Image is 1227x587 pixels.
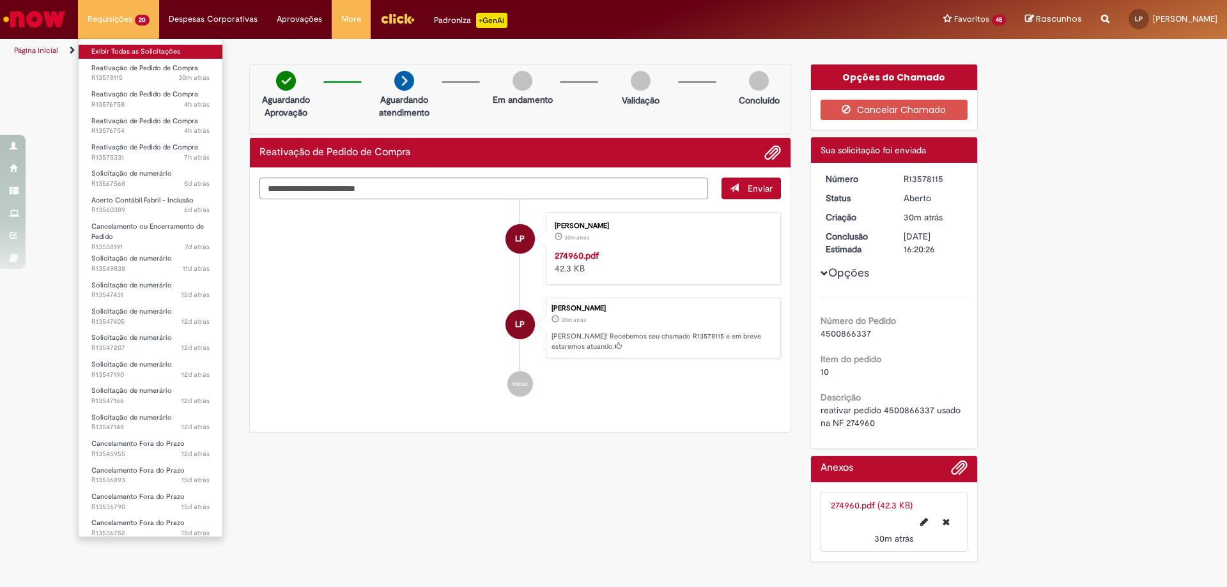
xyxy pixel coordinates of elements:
[992,15,1006,26] span: 45
[555,250,599,261] a: 274960.pdf
[79,278,222,302] a: Aberto R13547431 : Solicitação de numerário
[184,205,210,215] time: 23/09/2025 16:50:40
[183,264,210,273] span: 11d atrás
[79,331,222,354] a: Aberto R13547207 : Solicitação de numerário
[183,264,210,273] time: 19/09/2025 10:23:55
[91,280,172,290] span: Solicitação de numerário
[79,516,222,540] a: Aberto R13536752 : Cancelamento Fora do Prazo
[91,422,210,432] span: R13547148
[181,422,210,432] span: 12d atrás
[91,492,185,501] span: Cancelamento Fora do Prazo
[184,179,210,188] time: 25/09/2025 15:55:21
[181,343,210,353] span: 12d atrás
[816,211,895,224] dt: Criação
[277,13,322,26] span: Aprovações
[561,316,586,324] span: 30m atrás
[821,144,926,156] span: Sua solicitação foi enviada
[91,502,210,512] span: R13536790
[184,179,210,188] span: 5d atrás
[181,475,210,485] time: 15/09/2025 16:31:44
[1153,13,1217,24] span: [PERSON_NAME]
[91,475,210,485] span: R13536893
[434,13,507,28] div: Padroniza
[181,343,210,353] time: 18/09/2025 13:42:40
[184,100,210,109] span: 4h atrás
[552,305,774,312] div: [PERSON_NAME]
[184,205,210,215] span: 6d atrás
[79,220,222,247] a: Aberto R13558191 : Cancelamento ou Encerramento de Pedido
[380,9,415,28] img: click_logo_yellow_360x200.png
[79,384,222,408] a: Aberto R13547166 : Solicitação de numerário
[91,195,194,205] span: Acerto Contábil Fabril - Inclusão
[181,528,210,538] time: 15/09/2025 16:10:49
[91,439,185,448] span: Cancelamento Fora do Prazo
[79,114,222,138] a: Aberto R13576754 : Reativação de Pedido de Compra
[505,224,535,254] div: Luis Guilherme Marques Do Prado
[178,73,210,82] time: 29/09/2025 16:20:24
[185,242,210,252] span: 7d atrás
[821,328,871,339] span: 4500866337
[394,71,414,91] img: arrow-next.png
[79,141,222,164] a: Aberto R13575331 : Reativação de Pedido de Compra
[91,386,172,395] span: Solicitação de numerário
[904,192,963,204] div: Aberto
[181,449,210,459] span: 12d atrás
[91,396,210,406] span: R13547166
[831,499,913,511] a: 274960.pdf (42.3 KB)
[935,512,957,532] button: Excluir 274960.pdf
[555,222,768,230] div: [PERSON_NAME]
[373,93,435,119] p: Aguardando atendimento
[169,13,258,26] span: Despesas Corporativas
[259,199,781,410] ul: Histórico de tíquete
[184,100,210,109] time: 29/09/2025 13:09:49
[91,370,210,380] span: R13547190
[91,307,172,316] span: Solicitação de numerário
[91,413,172,422] span: Solicitação de numerário
[904,211,943,223] span: 30m atrás
[631,71,651,91] img: img-circle-grey.png
[816,192,895,204] dt: Status
[184,153,210,162] time: 29/09/2025 09:29:58
[14,45,58,56] a: Página inicial
[91,290,210,300] span: R13547431
[181,502,210,512] span: 15d atrás
[513,71,532,91] img: img-circle-grey.png
[181,502,210,512] time: 15/09/2025 16:17:55
[181,290,210,300] span: 12d atrás
[259,147,410,158] h2: Reativação de Pedido de Compra Histórico de tíquete
[259,178,708,199] textarea: Digite sua mensagem aqui...
[515,309,525,340] span: LP
[91,100,210,110] span: R13576758
[135,15,150,26] span: 20
[1025,13,1082,26] a: Rascunhos
[178,73,210,82] span: 30m atrás
[91,528,210,538] span: R13536752
[91,89,198,99] span: Reativação de Pedido de Compra
[821,404,963,429] span: reativar pedido 4500866337 usado na NF 274960
[181,422,210,432] time: 18/09/2025 13:30:58
[91,222,204,241] span: Cancelamento ou Encerramento de Pedido
[91,73,210,83] span: R13578115
[79,358,222,381] a: Aberto R13547190 : Solicitação de numerário
[722,178,781,199] button: Enviar
[552,332,774,351] p: [PERSON_NAME]! Recebemos seu chamado R13578115 e em breve estaremos atuando.
[91,317,210,327] span: R13547405
[79,45,222,59] a: Exibir Todas as Solicitações
[181,475,210,485] span: 15d atrás
[181,290,210,300] time: 18/09/2025 14:27:42
[184,126,210,135] span: 4h atrás
[181,396,210,406] time: 18/09/2025 13:34:34
[515,224,525,254] span: LP
[91,360,172,369] span: Solicitação de numerário
[505,310,535,339] div: Luis Guilherme Marques Do Prado
[954,13,989,26] span: Favoritos
[739,94,780,107] p: Concluído
[91,449,210,459] span: R13545955
[874,533,913,544] time: 29/09/2025 16:20:21
[749,71,769,91] img: img-circle-grey.png
[874,533,913,544] span: 30m atrás
[181,317,210,326] time: 18/09/2025 14:23:59
[904,172,963,185] div: R13578115
[1036,13,1082,25] span: Rascunhos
